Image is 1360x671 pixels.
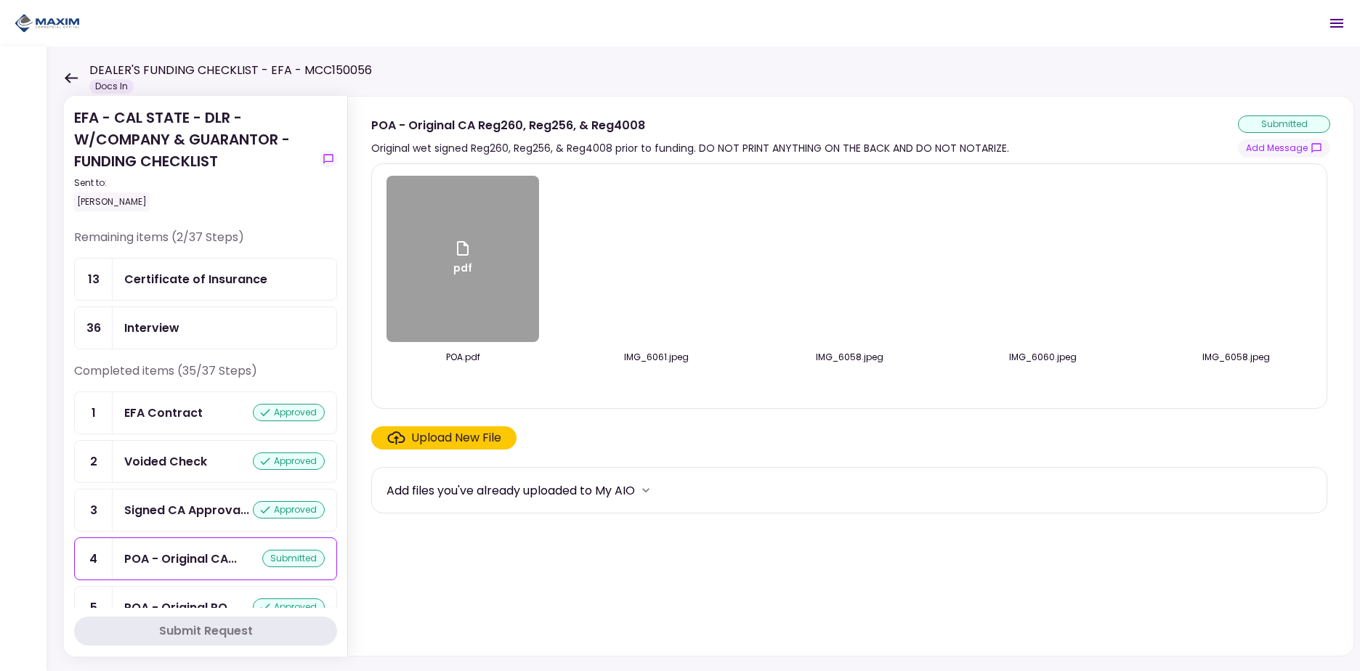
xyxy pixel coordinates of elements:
[74,391,337,434] a: 1EFA Contractapproved
[74,192,150,211] div: [PERSON_NAME]
[1238,139,1330,158] button: show-messages
[75,587,113,628] div: 5
[124,319,179,337] div: Interview
[253,452,325,470] div: approved
[371,139,1009,157] div: Original wet signed Reg260, Reg256, & Reg4008 prior to funding. DO NOT PRINT ANYTHING ON THE BACK...
[15,12,80,34] img: Partner icon
[773,351,926,364] div: IMG_6058.jpeg
[253,598,325,616] div: approved
[124,550,237,568] div: POA - Original CA Reg260, Reg256, & Reg4008
[75,489,113,531] div: 3
[253,404,325,421] div: approved
[124,404,203,422] div: EFA Contract
[89,62,372,79] h1: DEALER'S FUNDING CHECKLIST - EFA - MCC150056
[75,259,113,300] div: 13
[74,258,337,301] a: 13Certificate of Insurance
[253,501,325,518] div: approved
[159,622,253,640] div: Submit Request
[124,452,207,471] div: Voided Check
[75,441,113,482] div: 2
[411,429,501,447] div: Upload New File
[89,79,134,94] div: Docs In
[74,362,337,391] div: Completed items (35/37 Steps)
[1159,351,1312,364] div: IMG_6058.jpeg
[320,150,337,168] button: show-messages
[74,489,337,532] a: 3Signed CA Approval & Disclosure Formsapproved
[1319,6,1354,41] button: Open menu
[74,537,337,580] a: 4POA - Original CA Reg260, Reg256, & Reg4008submitted
[74,617,337,646] button: Submit Request
[635,479,657,501] button: more
[74,440,337,483] a: 2Voided Checkapproved
[371,116,1009,134] div: POA - Original CA Reg260, Reg256, & Reg4008
[124,598,236,617] div: POA - Original POA (not CA or GA)
[74,176,314,190] div: Sent to:
[75,538,113,579] div: 4
[262,550,325,567] div: submitted
[386,351,539,364] div: POA.pdf
[74,229,337,258] div: Remaining items (2/37 Steps)
[966,351,1119,364] div: IMG_6060.jpeg
[1238,115,1330,133] div: submitted
[124,270,267,288] div: Certificate of Insurance
[74,107,314,211] div: EFA - CAL STATE - DLR - W/COMPANY & GUARANTOR - FUNDING CHECKLIST
[453,240,472,279] div: pdf
[74,586,337,629] a: 5POA - Original POA (not CA or GA)approved
[75,307,113,349] div: 36
[347,96,1354,656] div: POA - Original CA Reg260, Reg256, & Reg4008Original wet signed Reg260, Reg256, & Reg4008 prior to...
[580,351,732,364] div: IMG_6061.jpeg
[124,501,249,519] div: Signed CA Approval & Disclosure Forms
[75,392,113,434] div: 1
[74,306,337,349] a: 36Interview
[371,426,517,450] span: Click here to upload the required document
[386,481,635,500] div: Add files you've already uploaded to My AIO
